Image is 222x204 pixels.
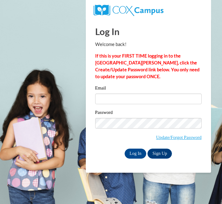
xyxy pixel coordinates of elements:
[95,110,202,116] label: Password
[94,7,163,13] a: COX Campus
[147,149,172,159] a: Sign Up
[95,53,199,79] strong: If this is your FIRST TIME logging in to the [GEOGRAPHIC_DATA][PERSON_NAME], click the Create/Upd...
[95,41,202,48] p: Welcome back!
[95,25,202,38] h1: Log In
[125,149,147,159] input: Log In
[94,5,163,16] img: COX Campus
[95,86,202,92] label: Email
[156,135,201,140] a: Update/Forgot Password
